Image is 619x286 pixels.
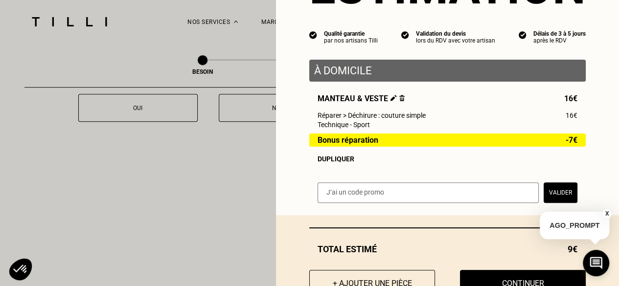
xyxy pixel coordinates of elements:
[318,155,577,163] div: Dupliquer
[324,37,378,44] div: par nos artisans Tilli
[318,94,405,103] span: Manteau & veste
[568,244,577,254] span: 9€
[318,136,378,144] span: Bonus réparation
[401,30,409,39] img: icon list info
[318,111,426,119] span: Réparer > Déchirure : couture simple
[533,30,586,37] div: Délais de 3 à 5 jours
[519,30,527,39] img: icon list info
[544,182,577,203] button: Valider
[533,37,586,44] div: après le RDV
[602,208,612,219] button: X
[309,30,317,39] img: icon list info
[416,30,495,37] div: Validation du devis
[399,95,405,101] img: Supprimer
[564,94,577,103] span: 16€
[540,212,609,239] p: AGO_PROMPT
[324,30,378,37] div: Qualité garantie
[309,244,586,254] div: Total estimé
[318,121,370,129] span: Technique - Sport
[314,65,581,77] p: À domicile
[566,111,577,119] span: 16€
[390,95,397,101] img: Éditer
[416,37,495,44] div: lors du RDV avec votre artisan
[318,182,539,203] input: J‘ai un code promo
[566,136,577,144] span: -7€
